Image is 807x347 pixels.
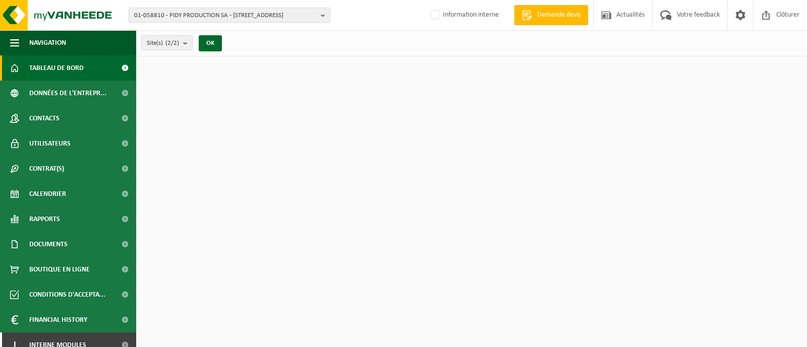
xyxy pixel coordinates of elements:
[129,8,330,23] button: 01-058810 - PIDY PRODUCTION SA - [STREET_ADDRESS]
[29,81,106,106] span: Données de l'entrepr...
[29,106,60,131] span: Contacts
[134,8,317,23] span: 01-058810 - PIDY PRODUCTION SA - [STREET_ADDRESS]
[514,5,588,25] a: Demande devis
[29,232,68,257] span: Documents
[29,257,90,282] span: Boutique en ligne
[29,181,66,206] span: Calendrier
[147,36,179,51] span: Site(s)
[29,30,66,55] span: Navigation
[29,55,84,81] span: Tableau de bord
[141,35,193,50] button: Site(s)(2/2)
[29,206,60,232] span: Rapports
[199,35,222,51] button: OK
[29,282,105,307] span: Conditions d'accepta...
[29,156,64,181] span: Contrat(s)
[165,40,179,46] count: (2/2)
[429,8,499,23] label: Information interne
[29,131,71,156] span: Utilisateurs
[29,307,87,332] span: Financial History
[535,10,583,20] span: Demande devis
